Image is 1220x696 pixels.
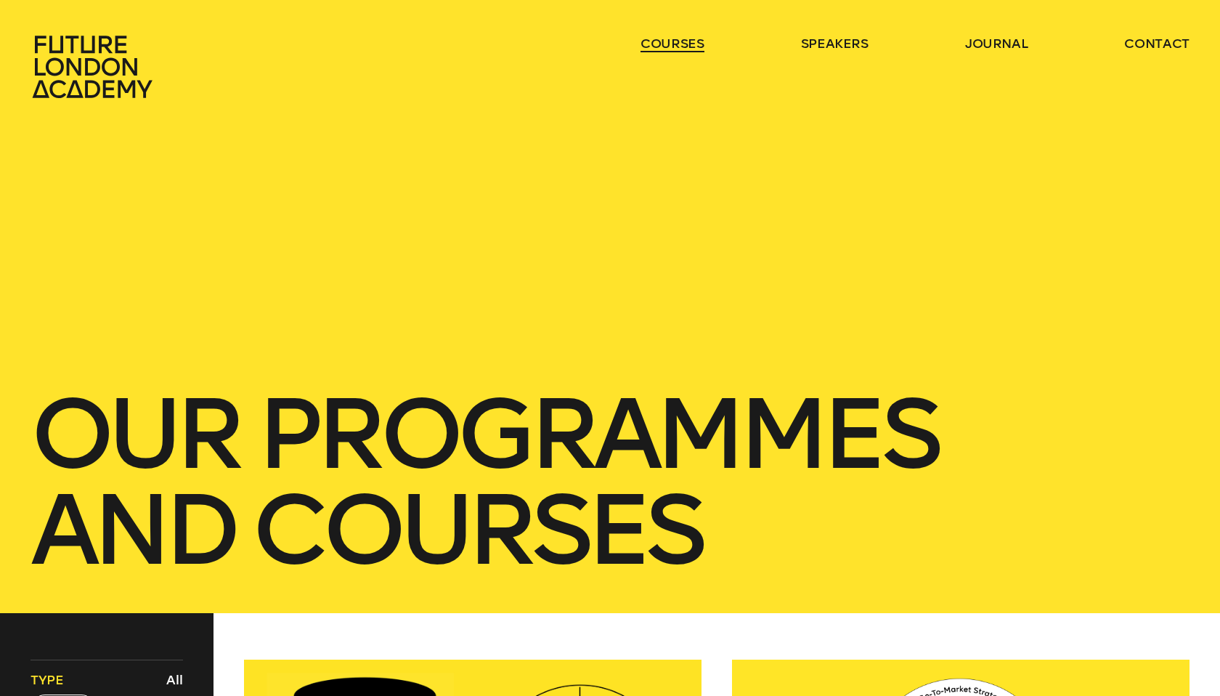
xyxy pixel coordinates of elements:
a: speakers [801,35,869,52]
a: contact [1124,35,1189,52]
button: All [163,668,187,692]
h1: our Programmes and courses [30,387,1189,578]
span: Type [30,671,64,689]
a: journal [965,35,1028,52]
a: courses [640,35,704,52]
